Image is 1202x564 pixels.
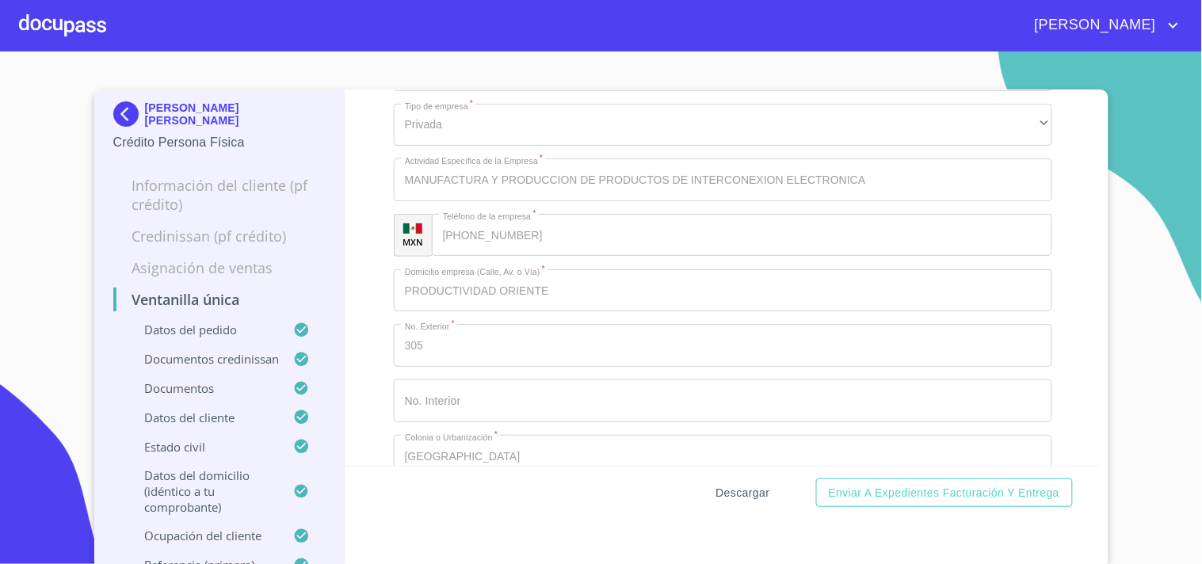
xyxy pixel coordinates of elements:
p: MXN [403,236,424,248]
div: Privada [394,104,1052,147]
p: Datos del pedido [113,322,294,337]
button: Descargar [710,478,777,508]
p: Asignación de Ventas [113,258,326,277]
p: Ventanilla única [113,290,326,309]
p: Documentos [113,380,294,396]
p: [PERSON_NAME] [PERSON_NAME] [145,101,326,127]
p: Información del cliente (PF crédito) [113,176,326,214]
span: Enviar a Expedientes Facturación y Entrega [829,483,1060,503]
p: Datos del domicilio (idéntico a tu comprobante) [113,467,294,515]
img: R93DlvwvvjP9fbrDwZeCRYBHk45OWMq+AAOlFVsxT89f82nwPLnD58IP7+ANJEaWYhP0Tx8kkA0WlQMPQsAAgwAOmBj20AXj6... [403,223,422,234]
p: Documentos CrediNissan [113,351,294,367]
span: [PERSON_NAME] [1023,13,1164,38]
p: Credinissan (PF crédito) [113,227,326,246]
p: Estado civil [113,439,294,455]
button: Enviar a Expedientes Facturación y Entrega [816,478,1073,508]
p: Datos del cliente [113,410,294,425]
p: Crédito Persona Física [113,133,326,152]
img: Docupass spot blue [113,101,145,127]
span: Descargar [716,483,770,503]
button: account of current user [1023,13,1183,38]
p: Ocupación del Cliente [113,528,294,543]
div: [PERSON_NAME] [PERSON_NAME] [113,101,326,133]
